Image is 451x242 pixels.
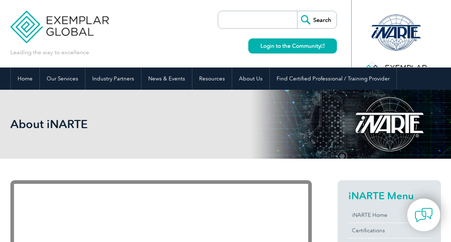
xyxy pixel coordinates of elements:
[248,38,337,53] a: Login to the Community
[321,44,325,48] img: open_square.png
[141,68,192,90] a: News & Events
[348,190,430,201] h2: iNARTE Menu
[415,206,433,224] img: contact-chat.png
[40,68,85,90] a: Our Services
[297,11,337,28] input: Search
[192,68,232,90] a: Resources
[10,48,89,56] p: Leading the way to excellence
[85,68,141,90] a: Industry Partners
[232,68,269,90] a: About Us
[348,223,430,238] a: Certifications
[348,208,430,223] a: iNARTE Home
[270,68,396,90] a: Find Certified Professional / Training Provider
[10,118,312,130] h2: About iNARTE
[11,68,39,90] a: Home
